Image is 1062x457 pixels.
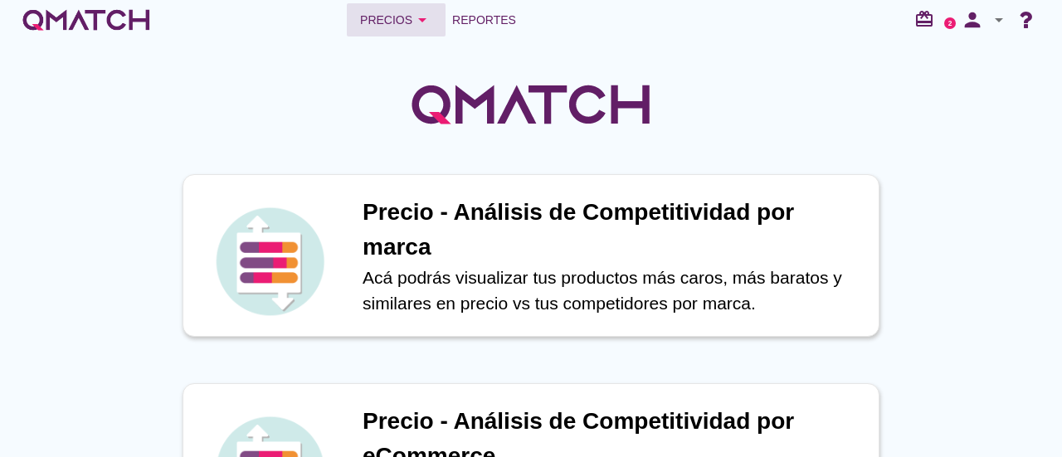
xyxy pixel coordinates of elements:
[446,3,523,36] a: Reportes
[159,174,903,337] a: iconPrecio - Análisis de Competitividad por marcaAcá podrás visualizar tus productos más caros, m...
[347,3,446,36] button: Precios
[989,10,1009,30] i: arrow_drop_down
[948,19,952,27] text: 2
[212,203,328,319] img: icon
[363,195,862,265] h1: Precio - Análisis de Competitividad por marca
[360,10,432,30] div: Precios
[452,10,516,30] span: Reportes
[407,63,655,146] img: QMatchLogo
[956,8,989,32] i: person
[20,3,153,36] a: white-qmatch-logo
[363,265,862,317] p: Acá podrás visualizar tus productos más caros, más baratos y similares en precio vs tus competido...
[412,10,432,30] i: arrow_drop_down
[944,17,956,29] a: 2
[914,9,941,29] i: redeem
